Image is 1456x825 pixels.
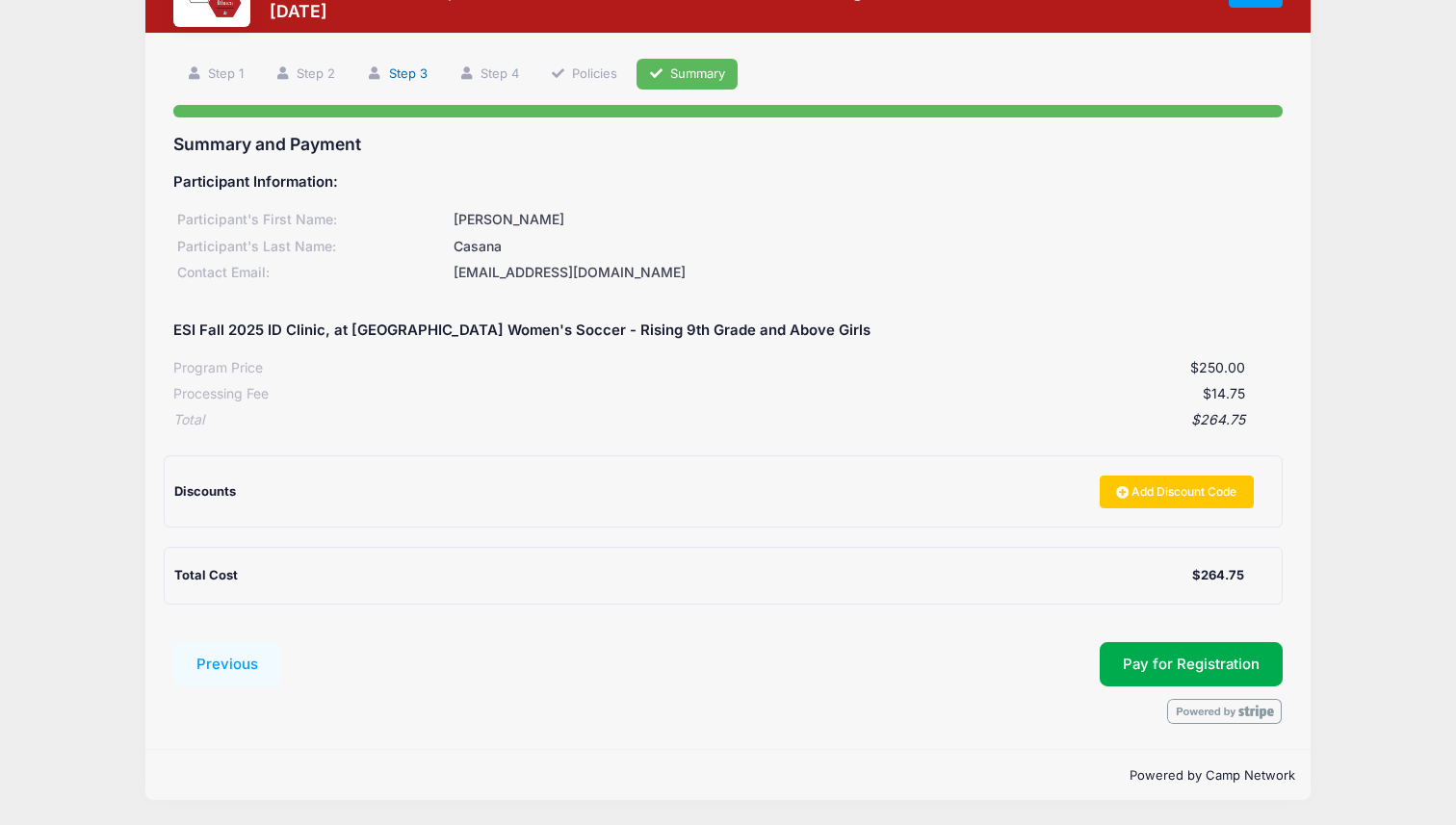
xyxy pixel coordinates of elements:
[269,384,1245,404] div: $14.75
[173,263,451,283] div: Contact Email:
[173,174,1283,192] h5: Participant Information:
[174,566,1192,585] div: Total Cost
[173,358,263,378] div: Program Price
[637,59,739,90] a: Summary
[174,483,236,499] span: Discounts
[173,134,1283,154] h3: Summary and Payment
[451,263,1283,283] div: [EMAIL_ADDRESS][DOMAIN_NAME]
[173,59,256,90] a: Step 1
[1100,476,1254,508] a: Add Discount Code
[173,237,451,257] div: Participant's Last Name:
[1100,642,1283,686] button: Pay for Registration
[354,59,440,90] a: Step 3
[173,210,451,230] div: Participant's First Name:
[173,322,871,340] h5: ESI Fall 2025 ID Clinic, at [GEOGRAPHIC_DATA] Women's Soccer - Rising 9th Grade and Above Girls
[1190,359,1245,375] span: $250.00
[451,210,1283,230] div: [PERSON_NAME]
[204,410,1245,430] div: $264.75
[451,237,1283,257] div: Casana
[263,59,349,90] a: Step 2
[446,59,532,90] a: Step 4
[173,384,269,404] div: Processing Fee
[173,642,281,686] button: Previous
[1192,566,1244,585] div: $264.75
[537,59,630,90] a: Policies
[173,410,204,430] div: Total
[161,766,1295,786] p: Powered by Camp Network
[1123,656,1260,673] span: Pay for Registration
